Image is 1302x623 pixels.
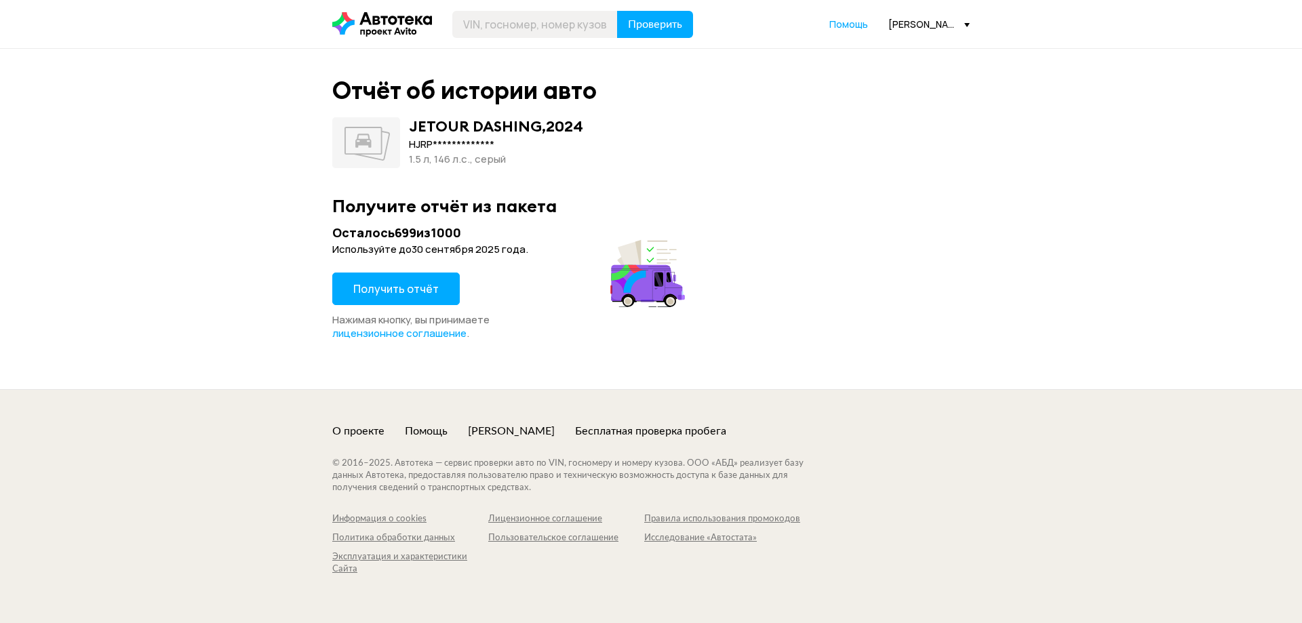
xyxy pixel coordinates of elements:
span: Получить отчёт [353,281,439,296]
div: JETOUR DASHING , 2024 [409,117,583,135]
a: Исследование «Автостата» [644,532,800,544]
div: Получите отчёт из пакета [332,195,970,216]
button: Получить отчёт [332,273,460,305]
div: Осталось 699 из 1000 [332,224,689,241]
span: лицензионное соглашение [332,326,467,340]
a: Помощь [829,18,868,31]
div: © 2016– 2025 . Автотека — сервис проверки авто по VIN, госномеру и номеру кузова. ООО «АБД» реали... [332,458,831,494]
a: Лицензионное соглашение [488,513,644,525]
a: О проекте [332,424,384,439]
div: 1.5 л, 146 л.c., серый [409,152,583,167]
a: [PERSON_NAME] [468,424,555,439]
a: Информация о cookies [332,513,488,525]
a: Эксплуатация и характеристики Сайта [332,551,488,576]
a: Политика обработки данных [332,532,488,544]
a: лицензионное соглашение [332,327,467,340]
input: VIN, госномер, номер кузова [452,11,618,38]
div: [PERSON_NAME][EMAIL_ADDRESS][DOMAIN_NAME] [888,18,970,31]
div: Используйте до 30 сентября 2025 года . [332,243,689,256]
a: Бесплатная проверка пробега [575,424,726,439]
button: Проверить [617,11,693,38]
div: Отчёт об истории авто [332,76,597,105]
span: Нажимая кнопку, вы принимаете . [332,313,490,340]
a: Правила использования промокодов [644,513,800,525]
a: Пользовательское соглашение [488,532,644,544]
a: Помощь [405,424,448,439]
span: Проверить [628,19,682,30]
